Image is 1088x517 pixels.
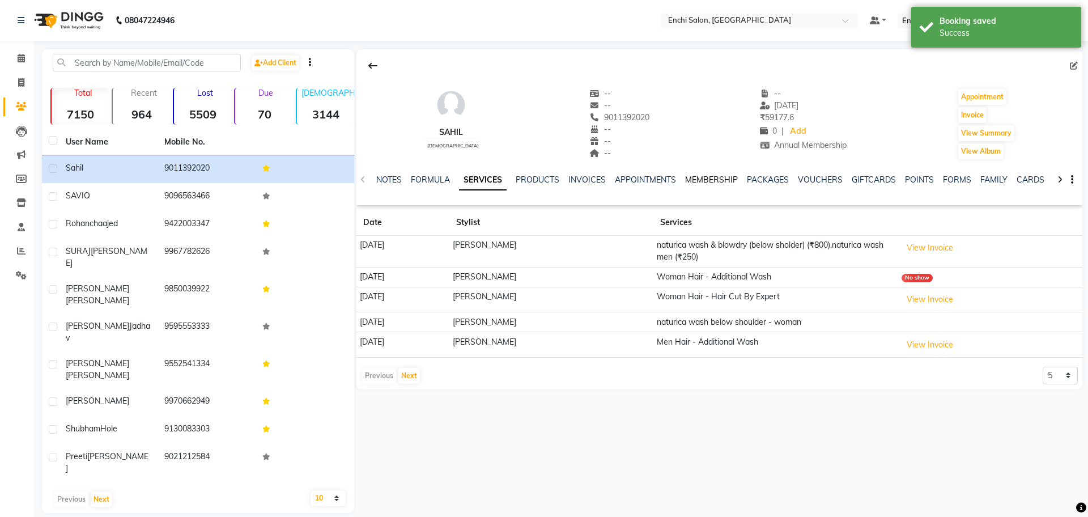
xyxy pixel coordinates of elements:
[113,107,171,121] strong: 964
[158,239,256,276] td: 9967782626
[158,211,256,239] td: 9422003347
[459,170,507,190] a: SERVICES
[589,100,611,111] span: --
[653,236,898,268] td: naturica wash & blowdry (below sholder) (₹800),naturica wash men (₹250)
[237,88,293,98] p: Due
[29,5,107,36] img: logo
[653,210,898,236] th: Services
[423,126,479,138] div: Sahil
[902,291,958,308] button: View Invoice
[449,287,653,312] td: [PERSON_NAME]
[91,491,112,507] button: Next
[902,336,958,354] button: View Invoice
[158,155,256,183] td: 9011392020
[943,175,971,185] a: FORMS
[449,332,653,358] td: [PERSON_NAME]
[158,183,256,211] td: 9096563466
[940,27,1073,39] div: Success
[301,88,355,98] p: [DEMOGRAPHIC_DATA]
[760,140,847,150] span: Annual Membership
[653,332,898,358] td: Men Hair - Additional Wash
[653,267,898,287] td: Woman Hair - Additional Wash
[905,175,934,185] a: POINTS
[178,88,232,98] p: Lost
[174,107,232,121] strong: 5509
[589,88,611,99] span: --
[589,136,611,146] span: --
[653,312,898,332] td: naturica wash below shoulder - woman
[411,175,450,185] a: FORMULA
[449,267,653,287] td: [PERSON_NAME]
[653,287,898,312] td: Woman Hair - Hair Cut By Expert
[958,125,1014,141] button: View Summary
[66,163,83,173] span: Sahil
[516,175,559,185] a: PRODUCTS
[53,54,241,71] input: Search by Name/Mobile/Email/Code
[356,236,449,268] td: [DATE]
[747,175,789,185] a: PACKAGES
[760,100,799,111] span: [DATE]
[449,236,653,268] td: [PERSON_NAME]
[66,190,90,201] span: SAVIO
[158,388,256,416] td: 9970662949
[376,175,402,185] a: NOTES
[356,312,449,332] td: [DATE]
[760,88,781,99] span: --
[589,112,649,122] span: 9011392020
[66,295,129,306] span: [PERSON_NAME]
[958,89,1006,105] button: Appointment
[615,175,676,185] a: APPOINTMENTS
[902,239,958,257] button: View Invoice
[361,55,385,77] div: Back to Client
[356,210,449,236] th: Date
[958,107,987,123] button: Invoice
[125,5,175,36] b: 08047224946
[434,88,468,122] img: avatar
[356,287,449,312] td: [DATE]
[66,370,129,380] span: [PERSON_NAME]
[56,88,109,98] p: Total
[398,368,420,384] button: Next
[788,124,808,139] a: Add
[685,175,738,185] a: MEMBERSHIP
[356,267,449,287] td: [DATE]
[158,276,256,313] td: 9850039922
[356,332,449,358] td: [DATE]
[66,358,129,368] span: [PERSON_NAME]
[66,451,148,473] span: [PERSON_NAME]
[66,246,147,268] span: [PERSON_NAME]
[90,218,118,228] span: chaajed
[100,423,117,434] span: Hole
[66,218,90,228] span: rohan
[1017,175,1044,185] a: CARDS
[449,210,653,236] th: Stylist
[158,129,256,155] th: Mobile No.
[427,143,479,149] span: [DEMOGRAPHIC_DATA]
[158,444,256,481] td: 9021212584
[940,15,1073,27] div: Booking saved
[66,423,100,434] span: Shubham
[252,55,299,71] a: Add Client
[589,148,611,158] span: --
[158,351,256,388] td: 9552541334
[958,143,1004,159] button: View Album
[66,321,129,331] span: [PERSON_NAME]
[297,107,355,121] strong: 3144
[158,313,256,351] td: 9595553333
[66,246,91,256] span: SURAJ
[589,124,611,134] span: --
[781,125,784,137] span: |
[980,175,1008,185] a: FAMILY
[760,112,794,122] span: 59177.6
[902,274,933,282] div: No show
[449,312,653,332] td: [PERSON_NAME]
[59,129,158,155] th: User Name
[852,175,896,185] a: GIFTCARDS
[52,107,109,121] strong: 7150
[760,126,777,136] span: 0
[760,112,765,122] span: ₹
[66,451,87,461] span: preeti
[117,88,171,98] p: Recent
[798,175,843,185] a: VOUCHERS
[568,175,606,185] a: INVOICES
